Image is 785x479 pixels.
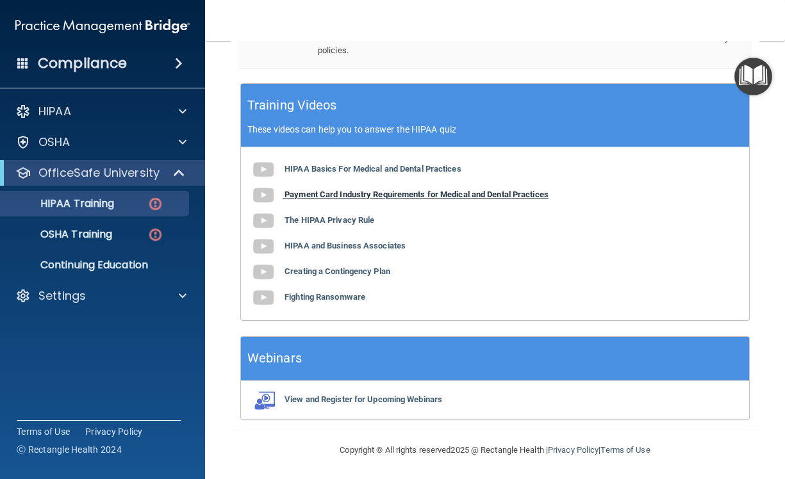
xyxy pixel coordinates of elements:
[147,196,163,212] img: danger-circle.6113f641.png
[285,215,374,225] b: The HIPAA Privacy Rule
[285,292,365,302] b: Fighting Ransomware
[285,394,442,404] b: View and Register for Upcoming Webinars
[285,266,390,276] b: Creating a Contingency Plan
[85,425,143,438] a: Privacy Policy
[38,134,70,150] p: OSHA
[15,165,186,181] a: OfficeSafe University
[251,259,276,285] img: gray_youtube_icon.38fcd6cc.png
[38,54,127,72] h4: Compliance
[247,347,302,369] h5: Webinars
[17,425,70,438] a: Terms of Use
[251,391,276,410] img: webinarIcon.c7ebbf15.png
[285,241,406,250] b: HIPAA and Business Associates
[251,234,276,259] img: gray_youtube_icon.38fcd6cc.png
[8,197,114,210] p: HIPAA Training
[285,190,549,199] b: Payment Card Industry Requirements for Medical and Dental Practices
[15,104,186,119] a: HIPAA
[38,165,160,181] p: OfficeSafe University
[251,285,276,311] img: gray_youtube_icon.38fcd6cc.png
[15,13,190,39] img: PMB logo
[247,124,743,134] p: These videos can help you to answer the HIPAA quiz
[548,445,599,455] a: Privacy Policy
[251,157,276,183] img: gray_youtube_icon.38fcd6cc.png
[38,288,86,304] p: Settings
[600,445,650,455] a: Terms of Use
[734,58,772,95] button: Open Resource Center
[251,183,276,208] img: gray_youtube_icon.38fcd6cc.png
[38,104,71,119] p: HIPAA
[247,94,337,117] h5: Training Videos
[147,227,163,243] img: danger-circle.6113f641.png
[251,208,276,234] img: gray_youtube_icon.38fcd6cc.png
[15,134,186,150] a: OSHA
[667,33,729,43] a: Download Policy
[15,288,186,304] a: Settings
[261,430,729,471] div: Copyright © All rights reserved 2025 @ Rectangle Health | |
[17,443,122,456] span: Ⓒ Rectangle Health 2024
[285,164,461,174] b: HIPAA Basics For Medical and Dental Practices
[8,228,112,241] p: OSHA Training
[8,259,183,272] p: Continuing Education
